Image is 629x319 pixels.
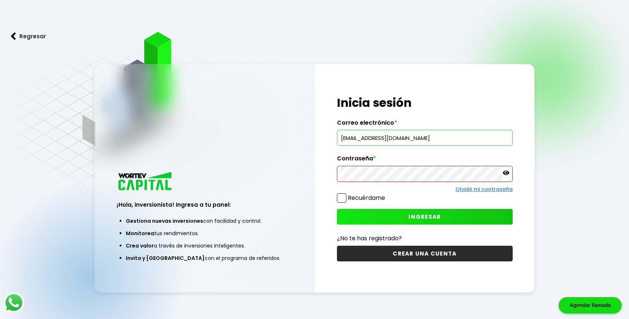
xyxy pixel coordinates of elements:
[337,155,513,166] label: Contraseña
[126,240,283,252] li: a través de inversiones inteligentes.
[126,252,283,264] li: con el programa de referidos.
[126,215,283,227] li: con facilidad y control.
[337,234,513,261] a: ¿No te has registrado?CREAR UNA CUENTA
[348,194,385,202] label: Recuérdame
[337,119,513,130] label: Correo electrónico
[126,254,205,262] span: Invita y [GEOGRAPHIC_DATA]
[117,201,292,209] h3: ¡Hola, inversionista! Ingresa a tu panel:
[337,234,513,243] p: ¿No te has registrado?
[126,230,154,237] span: Monitorea
[559,297,622,314] div: Agendar llamada
[126,227,283,240] li: tus rendimientos.
[337,94,513,112] h1: Inicia sesión
[455,186,513,193] a: Olvidé mi contraseña
[340,130,509,145] input: hola@wortev.capital
[126,217,203,225] span: Gestiona nuevas inversiones
[126,242,154,249] span: Crea valor
[4,292,24,313] img: logos_whatsapp-icon.242b2217.svg
[337,209,513,225] button: INGRESAR
[117,171,174,192] img: logo_wortev_capital
[11,32,16,40] img: flecha izquierda
[408,213,441,221] span: INGRESAR
[337,246,513,261] button: CREAR UNA CUENTA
